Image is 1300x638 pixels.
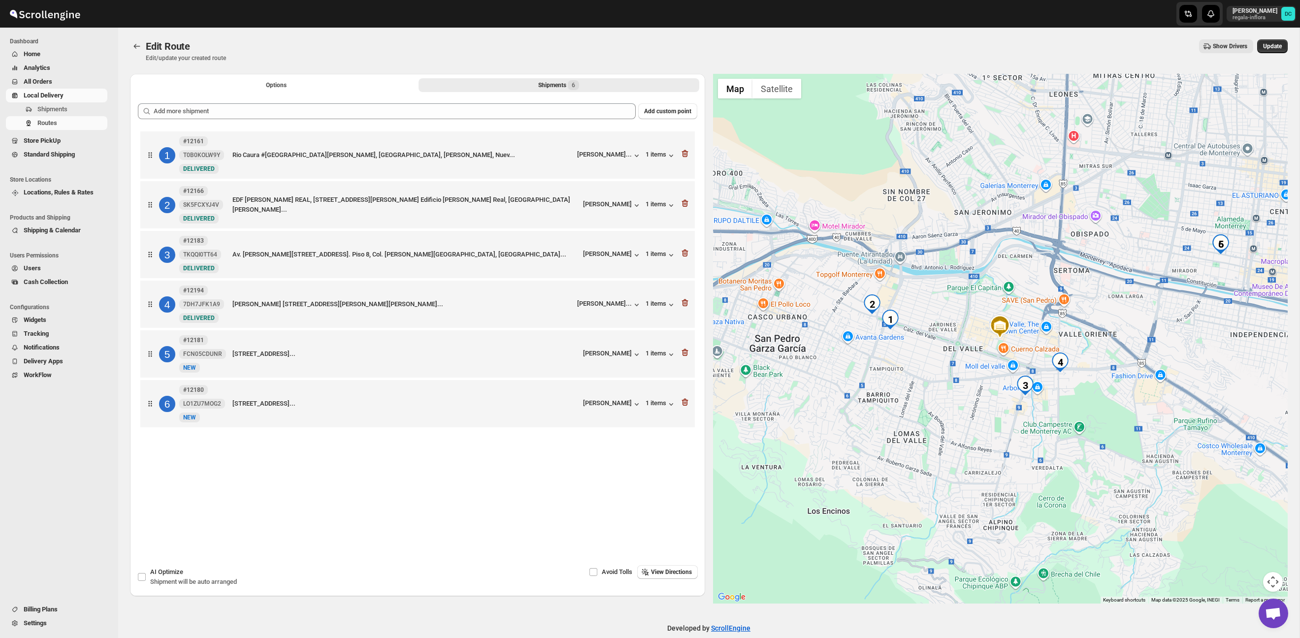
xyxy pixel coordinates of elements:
div: Selected Shipments [130,96,705,503]
span: View Directions [651,568,692,576]
button: [PERSON_NAME] [583,200,642,210]
button: Shipping & Calendar [6,223,107,237]
span: FCN05CDUNR [183,350,222,358]
button: Add custom point [638,103,697,119]
button: Map camera controls [1263,572,1283,592]
button: [PERSON_NAME]... [577,300,642,310]
span: DELIVERED [183,165,215,172]
button: View Directions [637,565,698,579]
span: Dashboard [10,37,111,45]
div: Open chat [1259,599,1288,628]
span: Map data ©2025 Google, INEGI [1151,597,1220,603]
div: 2#12166SK5FCXYJ4VNewDELIVEREDEDF [PERSON_NAME] REAL, [STREET_ADDRESS][PERSON_NAME] Edificio [PERS... [140,181,695,228]
button: Widgets [6,313,107,327]
button: User menu [1227,6,1296,22]
b: #12183 [183,237,204,244]
span: Routes [37,119,57,127]
div: Rio Caura #[GEOGRAPHIC_DATA][PERSON_NAME], [GEOGRAPHIC_DATA], [PERSON_NAME], Nuev... [232,150,573,160]
div: [PERSON_NAME]... [577,300,632,307]
b: #12194 [183,287,204,294]
div: [PERSON_NAME]... [577,151,632,158]
div: 6 [159,396,175,412]
span: DELIVERED [183,265,215,272]
span: Show Drivers [1213,42,1247,50]
div: [STREET_ADDRESS]... [232,349,579,359]
p: regala-inflora [1233,15,1277,21]
span: Store PickUp [24,137,61,144]
button: Selected Shipments [419,78,699,92]
div: EDF [PERSON_NAME] REAL, [STREET_ADDRESS][PERSON_NAME] Edificio [PERSON_NAME] Real, [GEOGRAPHIC_DA... [232,195,579,215]
div: [PERSON_NAME] [STREET_ADDRESS][PERSON_NAME][PERSON_NAME]... [232,299,573,309]
a: Terms (opens in new tab) [1226,597,1239,603]
button: 1 items [646,151,676,160]
button: 1 items [646,300,676,310]
text: DC [1285,11,1292,17]
span: Tracking [24,330,49,337]
button: 1 items [646,200,676,210]
span: Options [266,81,287,89]
button: Delivery Apps [6,354,107,368]
div: 1 [880,310,900,329]
b: #12161 [183,138,204,145]
span: Billing Plans [24,606,58,613]
span: NEW [183,414,196,421]
button: [PERSON_NAME] [583,250,642,260]
span: Widgets [24,316,46,323]
button: [PERSON_NAME] [583,350,642,359]
button: 1 items [646,250,676,260]
a: Report a map error [1245,597,1285,603]
p: [PERSON_NAME] [1233,7,1277,15]
button: Routes [6,116,107,130]
div: 2 [159,197,175,213]
span: All Orders [24,78,52,85]
span: Local Delivery [24,92,64,99]
input: Add more shipment [154,103,636,119]
button: [PERSON_NAME]... [577,151,642,160]
b: #12181 [183,337,204,344]
span: Standard Shipping [24,151,75,158]
p: Edit/update your created route [146,54,226,62]
button: Cash Collection [6,275,107,289]
span: Users [24,264,41,272]
div: 4 [1050,352,1070,372]
a: Open this area in Google Maps (opens a new window) [715,591,748,604]
button: 1 items [646,399,676,409]
img: ScrollEngine [8,1,82,26]
div: 1 [159,147,175,163]
span: Configurations [10,303,111,311]
div: 3 [1015,376,1035,395]
div: Shipments [538,80,579,90]
button: Users [6,261,107,275]
div: Av. [PERSON_NAME][STREET_ADDRESS]. Piso 8, Col. [PERSON_NAME][GEOGRAPHIC_DATA], [GEOGRAPHIC_DATA]... [232,250,579,259]
span: Update [1263,42,1282,50]
button: WorkFlow [6,368,107,382]
div: [STREET_ADDRESS]... [232,399,579,409]
span: DELIVERED [183,215,215,222]
button: Shipments [6,102,107,116]
button: Locations, Rules & Rates [6,186,107,199]
span: Edit Route [146,40,190,52]
span: Avoid Tolls [602,568,632,575]
div: 6#12180LO1ZU7MOG2NewNEW[STREET_ADDRESS]...[PERSON_NAME]1 items [140,380,695,427]
a: ScrollEngine [711,624,750,632]
b: #12166 [183,188,204,194]
div: 1#12161T0B0KOLW9YNewDELIVEREDRio Caura #[GEOGRAPHIC_DATA][PERSON_NAME], [GEOGRAPHIC_DATA], [PERSO... [140,131,695,179]
button: Tracking [6,327,107,341]
span: 7DH7JFK1A9 [183,300,220,308]
img: Google [715,591,748,604]
span: T0B0KOLW9Y [183,151,220,159]
div: 1 items [646,350,676,359]
button: Billing Plans [6,603,107,616]
button: [PERSON_NAME] [583,399,642,409]
span: SK5FCXYJ4V [183,201,219,209]
span: Store Locations [10,176,111,184]
div: 4 [159,296,175,313]
button: Show Drivers [1199,39,1253,53]
span: Add custom point [644,107,691,115]
button: All Route Options [136,78,417,92]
